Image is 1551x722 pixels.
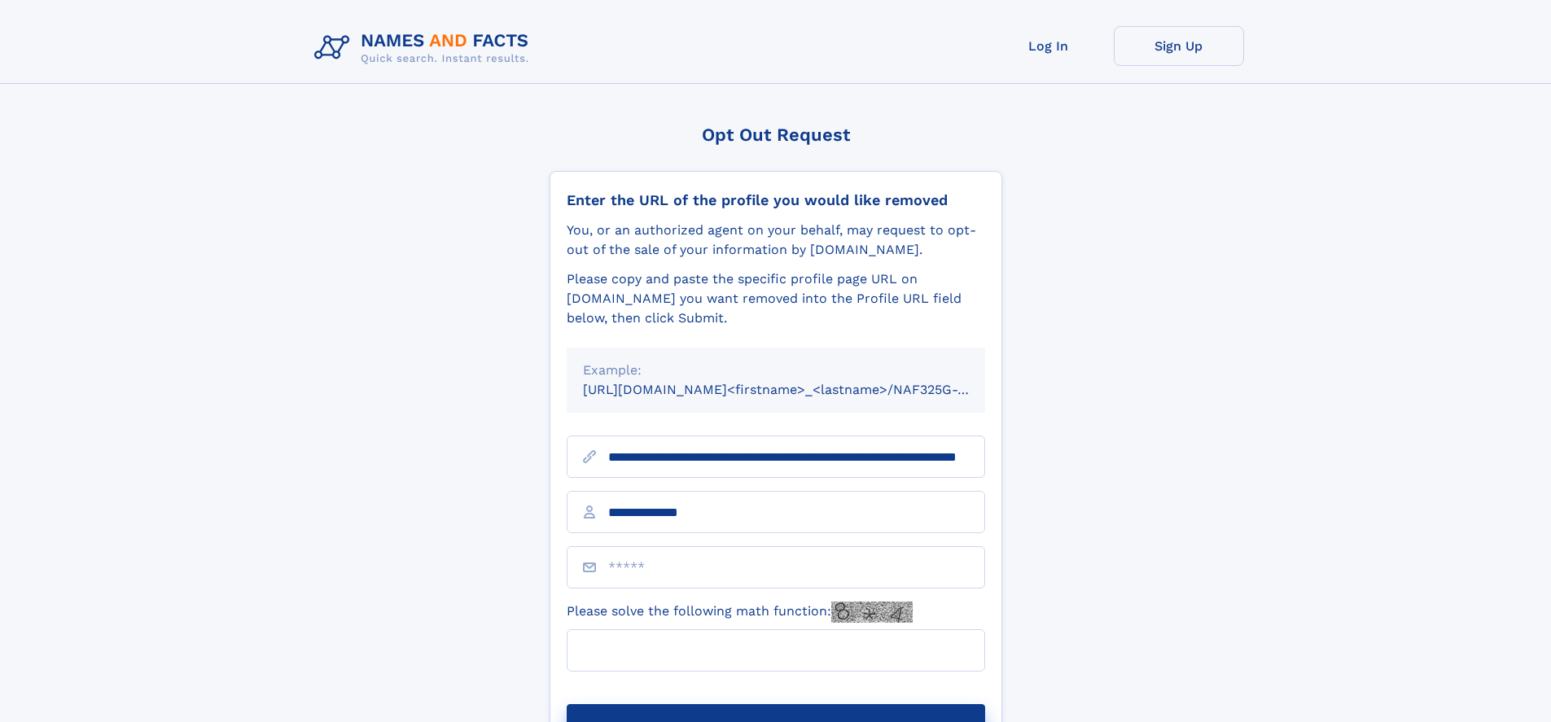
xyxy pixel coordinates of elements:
label: Please solve the following math function: [567,602,913,623]
a: Log In [984,26,1114,66]
div: Enter the URL of the profile you would like removed [567,191,985,209]
div: You, or an authorized agent on your behalf, may request to opt-out of the sale of your informatio... [567,221,985,260]
img: Logo Names and Facts [308,26,542,70]
div: Please copy and paste the specific profile page URL on [DOMAIN_NAME] you want removed into the Pr... [567,269,985,328]
a: Sign Up [1114,26,1244,66]
div: Example: [583,361,969,380]
small: [URL][DOMAIN_NAME]<firstname>_<lastname>/NAF325G-xxxxxxxx [583,382,1016,397]
div: Opt Out Request [550,125,1002,145]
